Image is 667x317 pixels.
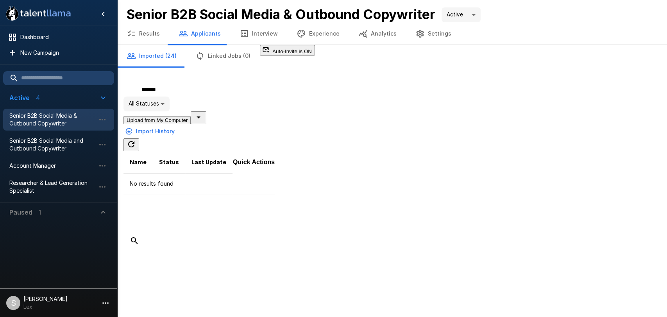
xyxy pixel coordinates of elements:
[349,23,406,45] button: Analytics
[232,151,275,174] th: Quick Actions
[123,97,170,111] div: All Statuses
[123,174,275,194] td: No results found
[406,23,461,45] button: Settings
[287,23,349,45] button: Experience
[260,45,315,56] button: Auto-Invite is ON
[123,124,178,139] button: Import History
[123,138,139,151] button: Refreshing...
[117,45,186,67] button: Imported (24)
[117,23,169,45] button: Results
[186,45,260,67] button: Linked Jobs (0)
[127,6,435,22] b: Senior B2B Social Media & Outbound Copywriter
[123,151,153,174] th: Name
[123,116,191,124] button: Upload from My Computer
[153,151,185,174] th: Status
[185,151,232,174] th: Last Update
[230,23,287,45] button: Interview
[169,23,230,45] button: Applicants
[442,7,481,22] div: Active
